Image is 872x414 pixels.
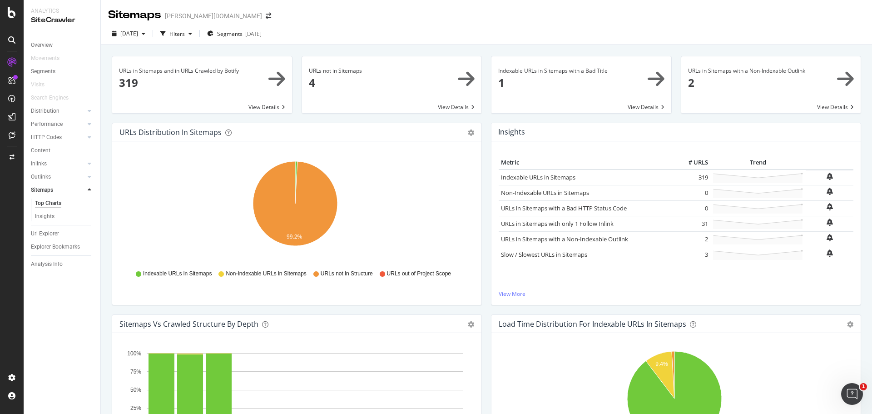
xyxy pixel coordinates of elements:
div: bell-plus [827,219,833,226]
a: URLs in Sitemaps with a Non-Indexable Outlink [501,235,628,243]
button: [DATE] [108,26,149,41]
td: 319 [674,170,710,185]
a: Explorer Bookmarks [31,242,94,252]
td: 2 [674,231,710,247]
div: Outlinks [31,172,51,182]
div: Overview [31,40,53,50]
div: gear [468,130,474,136]
td: 0 [674,200,710,216]
div: Performance [31,120,63,129]
div: bell-plus [827,234,833,241]
a: Slow / Slowest URLs in Sitemaps [501,250,587,259]
button: Filters [157,26,196,41]
span: URLs not in Structure [321,270,373,278]
a: Movements [31,54,69,63]
a: View More [499,290,853,298]
div: gear [468,321,474,328]
div: Explorer Bookmarks [31,242,80,252]
div: Distribution [31,106,59,116]
div: arrow-right-arrow-left [266,13,271,19]
div: Sitemaps vs Crawled Structure by Depth [119,319,258,329]
a: Segments [31,67,94,76]
div: [DATE] [245,30,262,38]
h4: Insights [498,126,525,138]
a: Performance [31,120,85,129]
div: bell-plus [827,188,833,195]
div: Insights [35,212,54,221]
td: 0 [674,185,710,200]
a: Search Engines [31,93,78,103]
a: Visits [31,80,54,90]
a: HTTP Codes [31,133,85,142]
div: Content [31,146,50,155]
div: Load Time Distribution for Indexable URLs in Sitemaps [499,319,686,329]
div: Analysis Info [31,259,63,269]
a: Url Explorer [31,229,94,239]
div: Filters [169,30,185,38]
div: URLs Distribution in Sitemaps [119,128,222,137]
iframe: Intercom live chat [841,383,863,405]
div: bell-plus [827,249,833,257]
text: 25% [130,405,141,412]
div: Movements [31,54,59,63]
div: SiteCrawler [31,15,93,25]
a: Overview [31,40,94,50]
text: 50% [130,387,141,393]
span: Non-Indexable URLs in Sitemaps [226,270,306,278]
span: 2025 Oct. 10th [120,30,138,37]
text: 100% [127,350,141,357]
div: Visits [31,80,45,90]
text: 75% [130,369,141,375]
div: bell-plus [827,173,833,180]
a: URLs in Sitemaps with a Bad HTTP Status Code [501,204,627,212]
div: Sitemaps [31,185,53,195]
a: Inlinks [31,159,85,169]
svg: A chart. [119,156,471,261]
a: Content [31,146,94,155]
a: URLs in Sitemaps with only 1 Follow Inlink [501,219,614,228]
span: Segments [217,30,243,38]
a: Insights [35,212,94,221]
a: Sitemaps [31,185,85,195]
div: Sitemaps [108,7,161,23]
div: Url Explorer [31,229,59,239]
text: 99.2% [287,234,302,240]
th: # URLS [674,156,710,170]
a: Outlinks [31,172,85,182]
button: Segments[DATE] [203,26,265,41]
a: Non-Indexable URLs in Sitemaps [501,189,589,197]
a: Distribution [31,106,85,116]
a: Top Charts [35,199,94,208]
div: [PERSON_NAME][DOMAIN_NAME] [165,11,262,20]
td: 31 [674,216,710,231]
div: bell-plus [827,203,833,210]
div: Analytics [31,7,93,15]
span: 1 [860,383,867,390]
text: 9.4% [655,361,668,367]
span: URLs out of Project Scope [387,270,451,278]
a: Indexable URLs in Sitemaps [501,173,575,181]
div: Inlinks [31,159,47,169]
div: HTTP Codes [31,133,62,142]
div: Segments [31,67,55,76]
th: Trend [710,156,806,170]
div: Search Engines [31,93,69,103]
span: Indexable URLs in Sitemaps [143,270,212,278]
td: 3 [674,247,710,262]
a: Analysis Info [31,259,94,269]
th: Metric [499,156,674,170]
div: Top Charts [35,199,61,208]
div: gear [847,321,853,328]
